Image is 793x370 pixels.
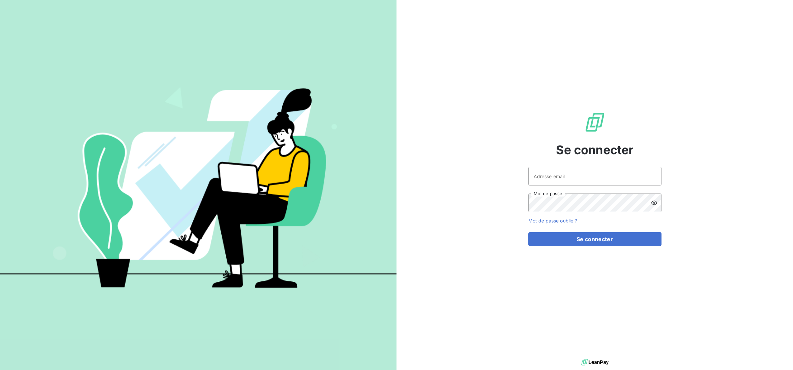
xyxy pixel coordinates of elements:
[528,232,661,246] button: Se connecter
[528,218,577,223] a: Mot de passe oublié ?
[581,357,609,367] img: logo
[556,141,634,159] span: Se connecter
[584,112,606,133] img: Logo LeanPay
[528,167,661,185] input: placeholder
